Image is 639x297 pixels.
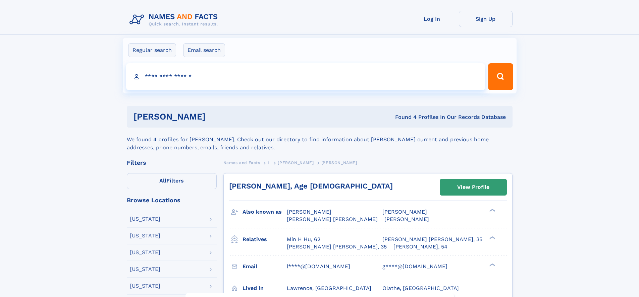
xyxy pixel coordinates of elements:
[488,63,513,90] button: Search Button
[488,235,496,240] div: ❯
[127,160,217,166] div: Filters
[127,128,513,152] div: We found 4 profiles for [PERSON_NAME]. Check out our directory to find information about [PERSON_...
[287,285,371,291] span: Lawrence, [GEOGRAPHIC_DATA]
[127,11,223,29] img: Logo Names and Facts
[278,160,314,165] span: [PERSON_NAME]
[130,250,160,255] div: [US_STATE]
[243,261,287,272] h3: Email
[440,179,507,195] a: View Profile
[243,283,287,294] h3: Lived in
[130,233,160,238] div: [US_STATE]
[134,113,301,121] h1: [PERSON_NAME]
[128,43,176,57] label: Regular search
[130,283,160,289] div: [US_STATE]
[405,11,459,27] a: Log In
[127,173,217,189] label: Filters
[287,216,378,222] span: [PERSON_NAME] [PERSON_NAME]
[229,182,393,190] a: [PERSON_NAME], Age [DEMOGRAPHIC_DATA]
[393,243,447,250] a: [PERSON_NAME], 54
[287,209,331,215] span: [PERSON_NAME]
[130,267,160,272] div: [US_STATE]
[459,11,513,27] a: Sign Up
[126,63,485,90] input: search input
[268,158,270,167] a: L
[321,160,357,165] span: [PERSON_NAME]
[127,197,217,203] div: Browse Locations
[287,243,387,250] a: [PERSON_NAME] [PERSON_NAME], 35
[243,206,287,218] h3: Also known as
[268,160,270,165] span: L
[300,114,506,121] div: Found 4 Profiles In Our Records Database
[488,208,496,213] div: ❯
[384,216,429,222] span: [PERSON_NAME]
[243,234,287,245] h3: Relatives
[287,236,320,243] a: Min H Hu, 62
[382,209,427,215] span: [PERSON_NAME]
[130,216,160,222] div: [US_STATE]
[159,177,166,184] span: All
[457,179,489,195] div: View Profile
[382,285,459,291] span: Olathe, [GEOGRAPHIC_DATA]
[223,158,260,167] a: Names and Facts
[278,158,314,167] a: [PERSON_NAME]
[183,43,225,57] label: Email search
[382,236,482,243] a: [PERSON_NAME] [PERSON_NAME], 35
[488,263,496,267] div: ❯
